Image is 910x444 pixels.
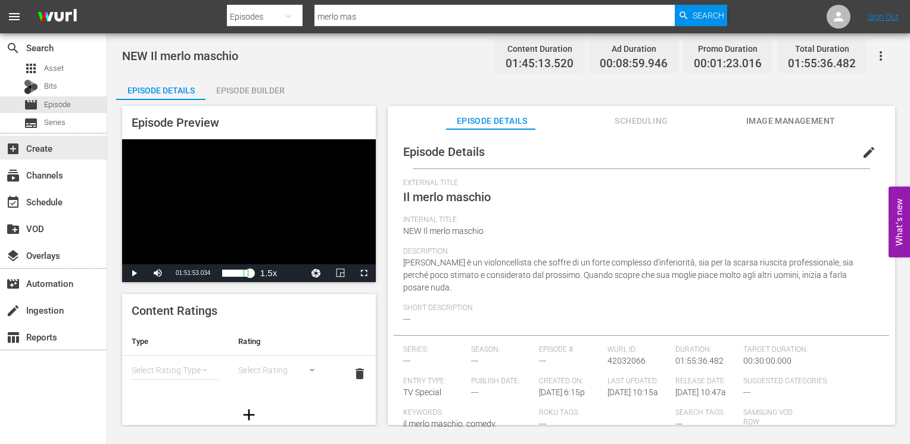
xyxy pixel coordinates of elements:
span: --- [471,356,478,365]
span: VOD [6,222,20,236]
button: Episode Builder [205,76,295,100]
span: Series [24,116,38,130]
span: Content Ratings [132,304,217,318]
div: Total Duration [788,40,856,57]
span: Release Date: [675,377,737,386]
span: Schedule [6,195,20,210]
span: TV Special [403,387,441,397]
span: Bits [44,80,57,92]
span: --- [675,419,682,429]
div: Ad Duration [600,40,668,57]
span: Image Management [746,114,836,129]
span: Duration: [675,345,737,355]
span: Asset [44,62,64,74]
span: Ingestion [6,304,20,318]
span: 01:45:13.520 [506,57,574,71]
span: Keywords: [403,408,533,418]
span: --- [539,356,546,365]
span: Samsung VOD Row: [743,408,805,427]
span: Roku Tags: [539,408,669,418]
button: edit [855,138,883,167]
span: 00:01:23.016 [694,57,762,71]
span: Episode Details [403,145,485,159]
span: Suggested Categories: [743,377,873,386]
span: menu [7,10,21,24]
span: --- [403,356,410,365]
span: Search [693,5,724,26]
img: ans4CAIJ8jUAAAAAAAAAAAAAAAAAAAAAAAAgQb4GAAAAAAAAAAAAAAAAAAAAAAAAJMjXAAAAAAAAAAAAAAAAAAAAAAAAgAT5G... [29,3,86,31]
span: Series: [403,345,465,355]
span: Episode [24,98,38,112]
span: External Title [403,179,874,188]
a: Sign Out [868,12,899,21]
span: Automation [6,277,20,291]
span: Created On: [539,377,601,386]
span: 00:30:00.000 [743,356,791,365]
th: Type [122,327,229,356]
div: Bits [24,80,38,94]
div: Progress Bar [222,270,251,277]
span: 01:51:53.034 [176,270,210,276]
span: Publish Date: [471,377,533,386]
span: Entry Type: [403,377,465,386]
span: --- [471,387,478,397]
span: Il merlo maschio [403,190,491,204]
span: --- [743,387,750,397]
span: --- [539,419,546,429]
span: Search [6,41,20,55]
span: 42032066 [607,356,646,365]
button: Episode Details [116,76,205,100]
button: Open Feedback Widget [889,187,910,258]
span: Internal Title [403,215,874,225]
span: Create [6,142,20,156]
button: Mute [146,264,170,282]
span: [PERSON_NAME] è un violoncellista che soffre di un forte complesso d'inferiorità, sia per la scar... [403,258,853,292]
span: Episode Preview [132,115,219,130]
span: NEW Il merlo maschio [403,226,484,236]
span: Last Updated: [607,377,669,386]
span: [DATE] 6:15p [539,387,585,397]
button: Play [122,264,146,282]
div: Episode Details [116,76,205,105]
button: Fullscreen [352,264,376,282]
span: Description [403,247,874,257]
span: delete [353,367,367,381]
span: Asset [24,61,38,76]
span: 00:08:59.946 [600,57,668,71]
table: simple table [122,327,376,393]
span: Season: [471,345,533,355]
span: 01:55:36.482 [675,356,724,365]
div: Episode Builder [205,76,295,105]
span: --- [403,314,410,324]
span: NEW Il merlo maschio [122,49,238,63]
span: Episode Details [447,114,537,129]
div: Video Player [122,139,376,282]
button: Search [675,5,727,26]
div: Promo Duration [694,40,762,57]
span: Episode #: [539,345,601,355]
span: Wurl ID: [607,345,669,355]
span: Reports [6,330,20,345]
button: Picture-in-Picture [328,264,352,282]
span: Short Description [403,304,874,313]
span: [DATE] 10:47a [675,387,726,397]
span: Overlays [6,249,20,263]
span: Channels [6,168,20,183]
button: delete [345,359,374,388]
span: Target Duration: [743,345,873,355]
span: [DATE] 10:15a [607,387,658,397]
span: 01:55:36.482 [788,57,856,71]
span: Scheduling [597,114,686,129]
span: Series [44,117,66,129]
span: Episode [44,99,71,111]
span: Search Tags: [675,408,737,418]
span: edit [862,145,876,160]
th: Rating [229,327,335,356]
div: Content Duration [506,40,574,57]
button: Jump To Time [304,264,328,282]
button: Playback Rate [257,264,281,282]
